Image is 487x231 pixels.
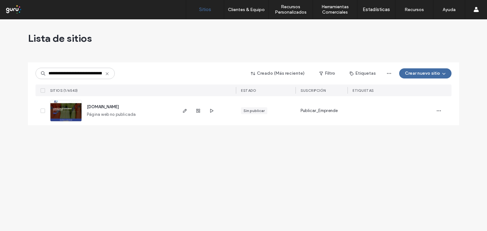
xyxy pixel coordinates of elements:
[313,4,357,15] label: Herramientas Comerciales
[301,108,338,114] span: Publicar_Emprende
[28,32,92,45] span: Lista de sitios
[87,111,136,118] span: Página web no publicada
[245,68,310,78] button: Creado (Más reciente)
[443,7,456,12] label: Ayuda
[313,68,341,78] button: Filtro
[199,7,211,12] label: Sitios
[228,7,265,12] label: Clientes & Equipo
[243,108,265,114] div: Sin publicar
[405,7,424,12] label: Recursos
[87,104,119,109] a: [DOMAIN_NAME]
[50,88,78,93] span: SITIOS (1/6543)
[344,68,381,78] button: Etiquetas
[399,68,451,78] button: Crear nuevo sitio
[269,4,313,15] label: Recursos Personalizados
[301,88,326,93] span: Suscripción
[353,88,374,93] span: ETIQUETAS
[363,7,390,12] label: Estadísticas
[241,88,256,93] span: ESTADO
